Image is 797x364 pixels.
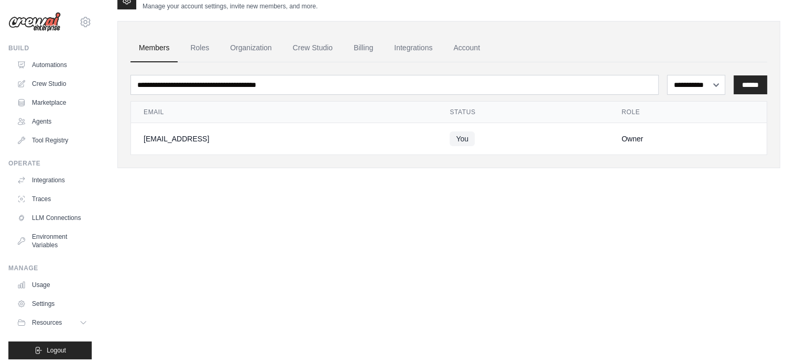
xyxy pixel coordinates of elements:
a: Billing [345,34,381,62]
a: Crew Studio [13,75,92,92]
a: Agents [13,113,92,130]
div: Operate [8,159,92,168]
img: Logo [8,12,61,32]
span: Logout [47,346,66,355]
th: Role [609,102,767,123]
button: Resources [13,314,92,331]
a: LLM Connections [13,209,92,226]
p: Manage your account settings, invite new members, and more. [143,2,318,10]
a: Integrations [13,172,92,189]
th: Status [437,102,609,123]
span: Resources [32,318,62,327]
a: Automations [13,57,92,73]
a: Integrations [386,34,441,62]
a: Tool Registry [13,132,92,149]
a: Usage [13,277,92,293]
div: Build [8,44,92,52]
a: Marketplace [13,94,92,111]
a: Roles [182,34,217,62]
button: Logout [8,341,92,359]
th: Email [131,102,437,123]
a: Members [130,34,178,62]
div: Owner [621,134,754,144]
a: Account [445,34,488,62]
a: Traces [13,191,92,207]
div: [EMAIL_ADDRESS] [144,134,424,144]
a: Environment Variables [13,228,92,253]
span: You [450,131,475,146]
div: Manage [8,264,92,272]
a: Settings [13,295,92,312]
a: Organization [222,34,280,62]
a: Crew Studio [285,34,341,62]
